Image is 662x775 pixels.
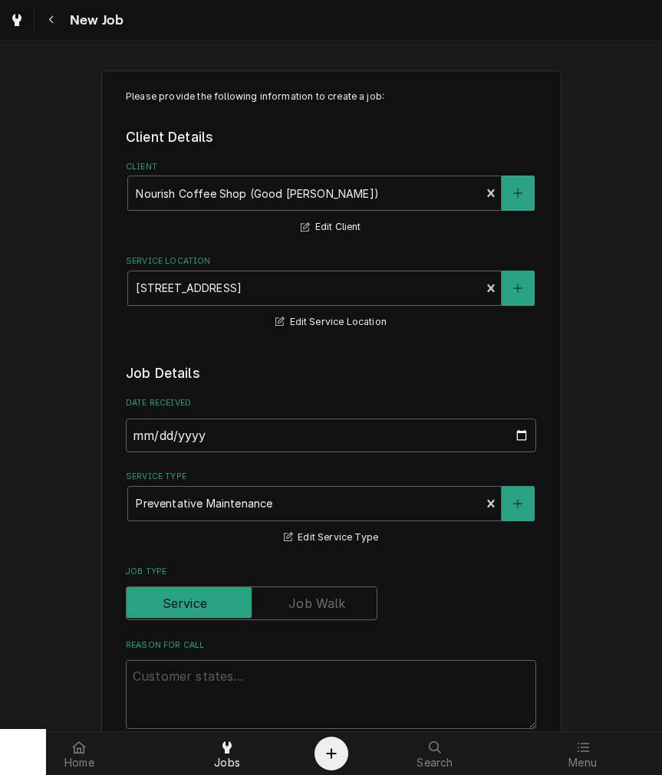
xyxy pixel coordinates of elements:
[126,566,536,620] div: Job Type
[568,757,597,769] span: Menu
[126,471,536,547] div: Service Type
[126,161,536,237] div: Client
[3,6,31,34] a: Go to Jobs
[126,397,536,409] label: Date Received
[509,735,656,772] a: Menu
[513,283,522,294] svg: Create New Location
[126,639,536,730] div: Reason For Call
[513,498,522,509] svg: Create New Service
[154,735,301,772] a: Jobs
[64,757,94,769] span: Home
[6,735,153,772] a: Home
[502,176,534,211] button: Create New Client
[282,528,380,547] button: Edit Service Type
[126,397,536,452] div: Date Received
[126,471,536,483] label: Service Type
[273,313,389,332] button: Edit Service Location
[214,757,240,769] span: Jobs
[126,90,536,103] p: Please provide the following information to create a job:
[362,735,509,772] a: Search
[502,486,534,521] button: Create New Service
[298,218,363,237] button: Edit Client
[126,255,536,331] div: Service Location
[38,6,65,34] button: Navigate back
[315,737,348,770] button: Create Object
[126,639,536,652] label: Reason For Call
[513,188,522,199] svg: Create New Client
[65,10,124,31] span: New Job
[502,271,534,306] button: Create New Location
[126,363,536,383] legend: Job Details
[126,255,536,268] label: Service Location
[417,757,453,769] span: Search
[126,161,536,173] label: Client
[126,127,536,147] legend: Client Details
[126,419,536,452] input: yyyy-mm-dd
[126,566,536,578] label: Job Type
